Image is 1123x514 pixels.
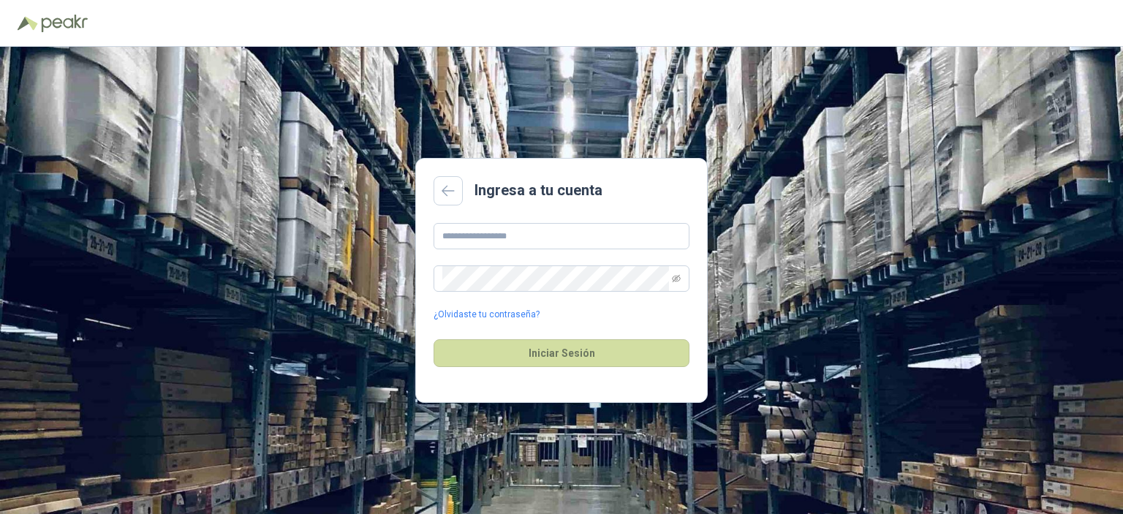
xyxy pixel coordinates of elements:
span: eye-invisible [672,274,681,283]
button: Iniciar Sesión [434,339,689,367]
img: Peakr [41,15,88,32]
img: Logo [18,16,38,31]
a: ¿Olvidaste tu contraseña? [434,308,540,322]
h2: Ingresa a tu cuenta [474,179,602,202]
